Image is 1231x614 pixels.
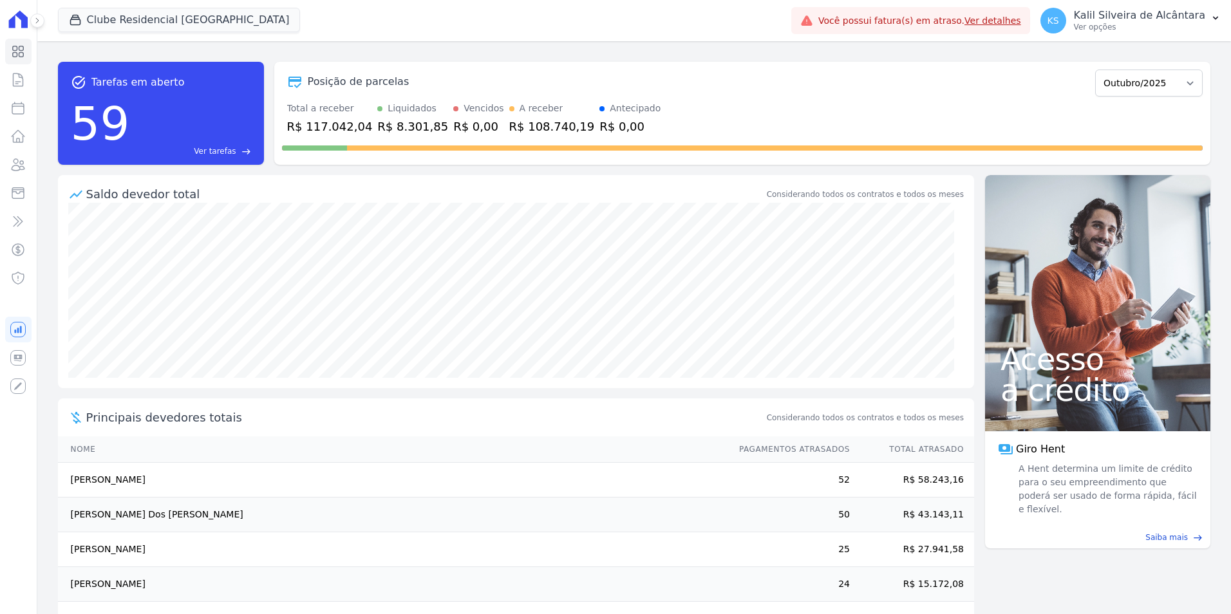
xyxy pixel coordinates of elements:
div: 59 [71,90,130,157]
span: east [241,147,251,156]
span: a crédito [1001,375,1195,405]
div: Antecipado [610,102,661,115]
td: R$ 27.941,58 [850,532,974,567]
div: Considerando todos os contratos e todos os meses [767,189,964,200]
span: Ver tarefas [194,145,236,157]
a: Ver detalhes [964,15,1021,26]
div: R$ 8.301,85 [377,118,448,135]
td: [PERSON_NAME] [58,567,727,602]
button: KS Kalil Silveira de Alcântara Ver opções [1030,3,1231,39]
td: 24 [727,567,850,602]
td: R$ 15.172,08 [850,567,974,602]
td: 52 [727,463,850,498]
span: KS [1048,16,1059,25]
td: R$ 43.143,11 [850,498,974,532]
td: 50 [727,498,850,532]
div: R$ 0,00 [453,118,503,135]
th: Nome [58,436,727,463]
div: R$ 108.740,19 [509,118,595,135]
span: Acesso [1001,344,1195,375]
div: Posição de parcelas [308,74,409,89]
div: Total a receber [287,102,373,115]
a: Saiba mais east [993,532,1203,543]
span: Considerando todos os contratos e todos os meses [767,412,964,423]
p: Ver opções [1074,22,1205,32]
span: Saiba mais [1145,532,1188,543]
div: Liquidados [388,102,437,115]
td: [PERSON_NAME] [58,532,727,567]
span: east [1193,533,1203,543]
div: Vencidos [464,102,503,115]
span: Você possui fatura(s) em atraso. [818,14,1021,28]
td: 25 [727,532,850,567]
span: Tarefas em aberto [91,75,185,90]
th: Total Atrasado [850,436,974,463]
div: R$ 0,00 [599,118,661,135]
span: task_alt [71,75,86,90]
td: [PERSON_NAME] Dos [PERSON_NAME] [58,498,727,532]
p: Kalil Silveira de Alcântara [1074,9,1205,22]
th: Pagamentos Atrasados [727,436,850,463]
td: [PERSON_NAME] [58,463,727,498]
td: R$ 58.243,16 [850,463,974,498]
span: Giro Hent [1016,442,1065,457]
button: Clube Residencial [GEOGRAPHIC_DATA] [58,8,301,32]
span: A Hent determina um limite de crédito para o seu empreendimento que poderá ser usado de forma ráp... [1016,462,1198,516]
div: R$ 117.042,04 [287,118,373,135]
a: Ver tarefas east [135,145,250,157]
div: Saldo devedor total [86,185,764,203]
div: A receber [520,102,563,115]
span: Principais devedores totais [86,409,764,426]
